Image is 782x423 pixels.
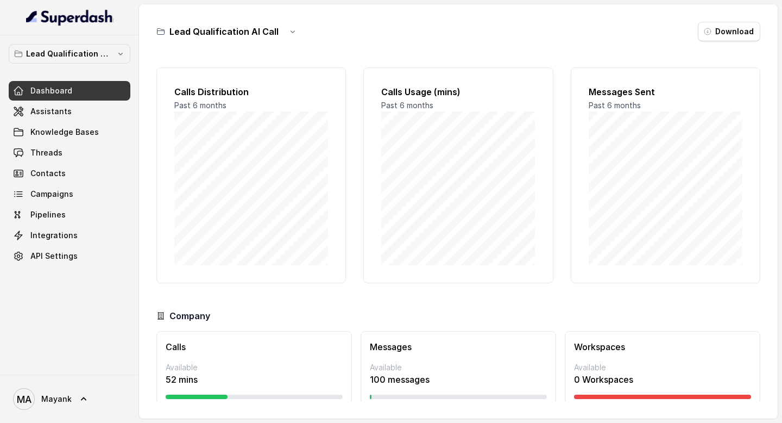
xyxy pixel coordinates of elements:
[574,373,751,386] p: 0 Workspaces
[174,85,328,98] h2: Calls Distribution
[30,230,78,241] span: Integrations
[17,394,31,405] text: MA
[30,127,99,138] span: Knowledge Bases
[166,362,343,373] p: Available
[9,122,130,142] a: Knowledge Bases
[26,9,113,26] img: light.svg
[698,22,760,41] button: Download
[370,362,547,373] p: Available
[9,143,130,163] a: Threads
[169,25,279,38] h3: Lead Qualification AI Call
[30,209,66,220] span: Pipelines
[589,85,742,98] h2: Messages Sent
[9,184,130,204] a: Campaigns
[30,189,73,200] span: Campaigns
[9,246,130,266] a: API Settings
[9,164,130,183] a: Contacts
[574,362,751,373] p: Available
[174,101,226,110] span: Past 6 months
[166,340,343,353] h3: Calls
[9,226,130,245] a: Integrations
[41,394,72,405] span: Mayank
[381,85,535,98] h2: Calls Usage (mins)
[370,373,547,386] p: 100 messages
[574,340,751,353] h3: Workspaces
[381,101,433,110] span: Past 6 months
[30,85,72,96] span: Dashboard
[30,251,78,262] span: API Settings
[589,101,641,110] span: Past 6 months
[26,47,113,60] p: Lead Qualification AI Call
[9,205,130,225] a: Pipelines
[30,168,66,179] span: Contacts
[30,147,62,158] span: Threads
[9,81,130,101] a: Dashboard
[30,106,72,117] span: Assistants
[9,384,130,414] a: Mayank
[166,373,343,386] p: 52 mins
[169,309,210,322] h3: Company
[370,340,547,353] h3: Messages
[9,102,130,121] a: Assistants
[9,44,130,64] button: Lead Qualification AI Call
